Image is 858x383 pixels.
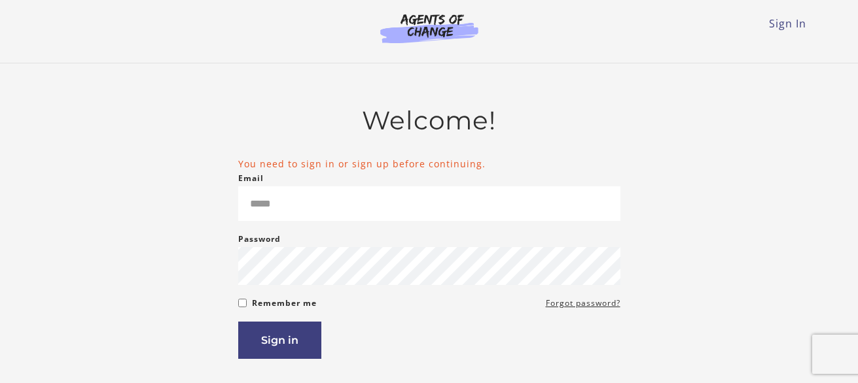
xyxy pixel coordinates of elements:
button: Sign in [238,322,321,359]
a: Sign In [769,16,806,31]
li: You need to sign in or sign up before continuing. [238,157,620,171]
label: Remember me [252,295,317,311]
label: Email [238,171,264,186]
img: Agents of Change Logo [366,13,492,43]
label: Password [238,231,281,247]
a: Forgot password? [546,295,620,311]
h2: Welcome! [238,105,620,136]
